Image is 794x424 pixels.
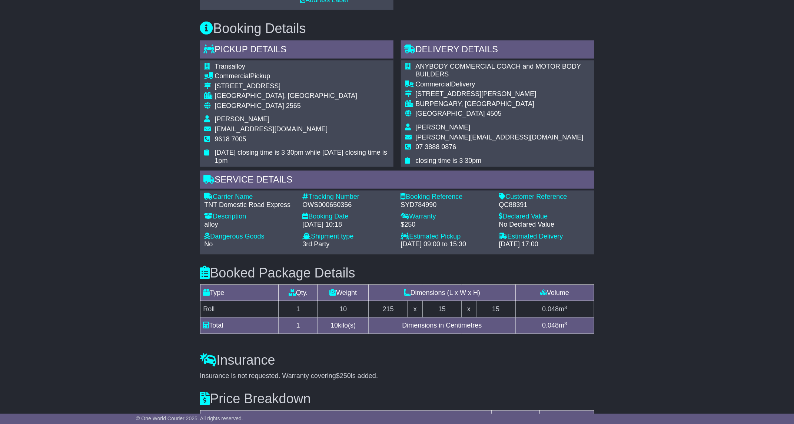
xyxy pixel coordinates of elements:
td: x [462,301,476,318]
span: ANYBODY COMMERCIAL COACH and MOTOR BODY BUILDERS [416,63,581,78]
div: $250 [401,221,492,229]
td: Roll [200,301,279,318]
span: [EMAIL_ADDRESS][DOMAIN_NAME] [215,125,328,133]
div: [DATE] 17:00 [499,240,590,249]
div: Delivery [416,80,590,89]
div: Pickup [215,72,389,80]
div: Dangerous Goods [205,233,295,241]
div: Estimated Delivery [499,233,590,241]
td: 15 [476,301,515,318]
div: OWS000650356 [303,201,393,209]
div: [GEOGRAPHIC_DATA], [GEOGRAPHIC_DATA] [215,92,389,100]
div: Warranty [401,213,492,221]
h3: Price Breakdown [200,391,594,406]
td: Weight [318,285,369,301]
span: [PERSON_NAME] [416,124,471,131]
div: Declared Value [499,213,590,221]
span: Transalloy [215,63,245,70]
span: 10 [330,322,338,329]
div: SYD784990 [401,201,492,209]
span: 4505 [487,110,502,117]
span: 9618 7005 [215,135,246,143]
td: 1 [279,301,318,318]
td: 10 [318,301,369,318]
sup: 3 [564,305,567,310]
div: Carrier Name [205,193,295,201]
div: alloy [205,221,295,229]
span: No [205,240,213,248]
span: closing time is 3 30pm [416,157,482,164]
h3: Insurance [200,353,594,368]
div: Booking Date [303,213,393,221]
td: Dimensions in Centimetres [369,318,515,334]
div: Insurance is not requested. Warranty covering is added. [200,372,594,380]
h3: Booking Details [200,21,594,36]
td: Qty. [279,285,318,301]
td: Dimensions (L x W x H) [369,285,515,301]
div: TNT Domestic Road Express [205,201,295,209]
h3: Booked Package Details [200,266,594,280]
td: x [408,301,422,318]
td: m [515,318,594,334]
div: Service Details [200,171,594,191]
div: Description [205,213,295,221]
span: [DATE] closing time is 3 30pm while [DATE] closing time is 1pm [215,149,387,164]
td: m [515,301,594,318]
span: [PERSON_NAME] [215,115,270,123]
div: Delivery Details [401,40,594,60]
span: Commercial [416,80,451,88]
div: QC88391 [499,201,590,209]
td: Type [200,285,279,301]
div: Pickup Details [200,40,393,60]
div: [STREET_ADDRESS][PERSON_NAME] [416,90,590,98]
div: No Declared Value [499,221,590,229]
span: 07 3888 0876 [416,143,456,151]
span: © One World Courier 2025. All rights reserved. [136,415,243,421]
td: kilo(s) [318,318,369,334]
div: [DATE] 10:18 [303,221,393,229]
div: Tracking Number [303,193,393,201]
span: [GEOGRAPHIC_DATA] [416,110,485,117]
span: Commercial [215,72,250,80]
div: Shipment type [303,233,393,241]
td: Total [200,318,279,334]
td: 15 [422,301,462,318]
span: 3rd Party [303,240,330,248]
div: [DATE] 09:00 to 15:30 [401,240,492,249]
span: 0.048 [542,322,559,329]
td: 215 [369,301,408,318]
span: $250 [336,372,351,379]
div: Customer Reference [499,193,590,201]
div: Booking Reference [401,193,492,201]
td: 1 [279,318,318,334]
td: Volume [515,285,594,301]
div: [STREET_ADDRESS] [215,82,389,91]
sup: 3 [564,321,567,326]
span: 0.048 [542,305,559,313]
div: BURPENGARY, [GEOGRAPHIC_DATA] [416,100,590,108]
span: [GEOGRAPHIC_DATA] [215,102,284,109]
span: [PERSON_NAME][EMAIL_ADDRESS][DOMAIN_NAME] [416,134,584,141]
div: Estimated Pickup [401,233,492,241]
span: 2565 [286,102,301,109]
